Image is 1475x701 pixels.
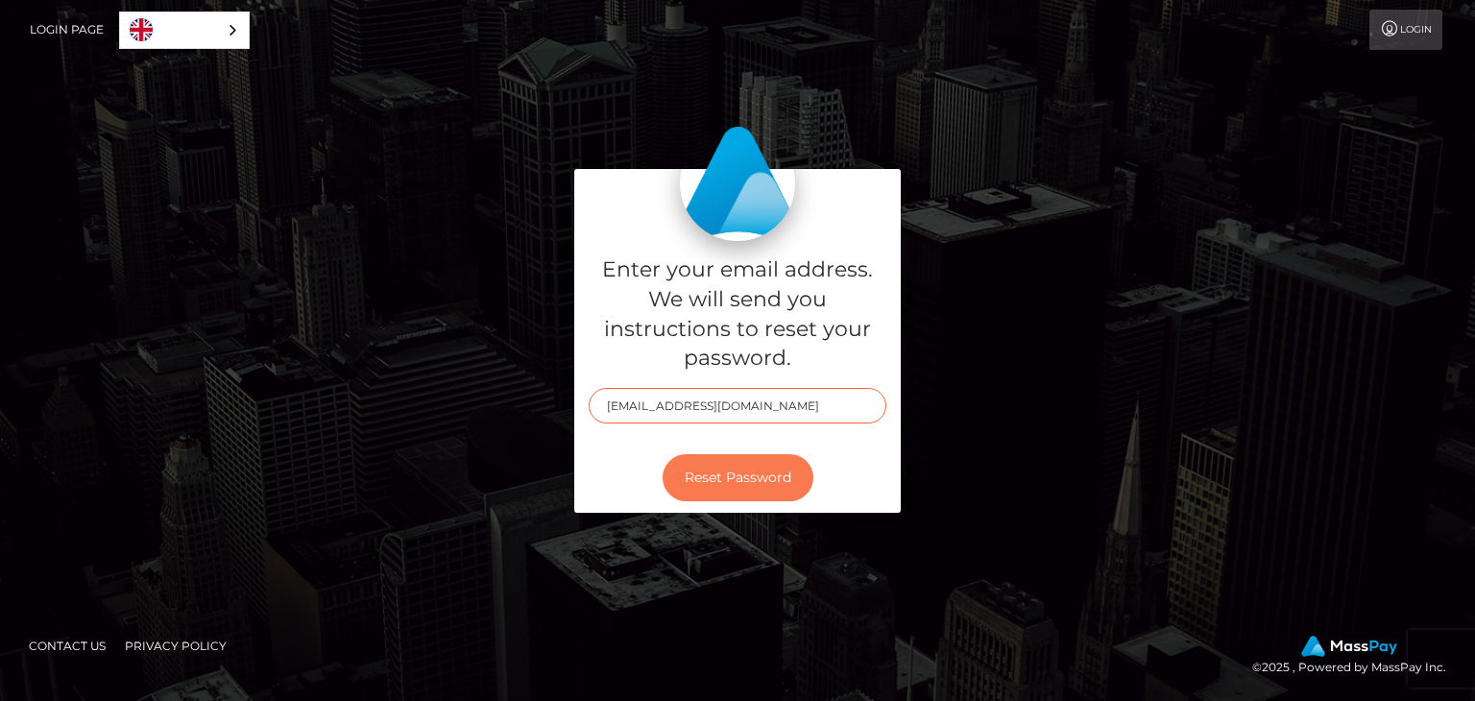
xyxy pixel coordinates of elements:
a: English [120,12,249,48]
button: Reset Password [663,454,813,501]
h5: Enter your email address. We will send you instructions to reset your password. [589,255,886,374]
a: Privacy Policy [117,631,234,661]
aside: Language selected: English [119,12,250,49]
a: Login [1369,10,1442,50]
a: Login Page [30,10,104,50]
div: Language [119,12,250,49]
a: Contact Us [21,631,113,661]
img: MassPay Login [680,126,795,241]
div: © 2025 , Powered by MassPay Inc. [1252,636,1461,678]
img: MassPay [1301,636,1397,657]
input: E-mail... [589,388,886,423]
